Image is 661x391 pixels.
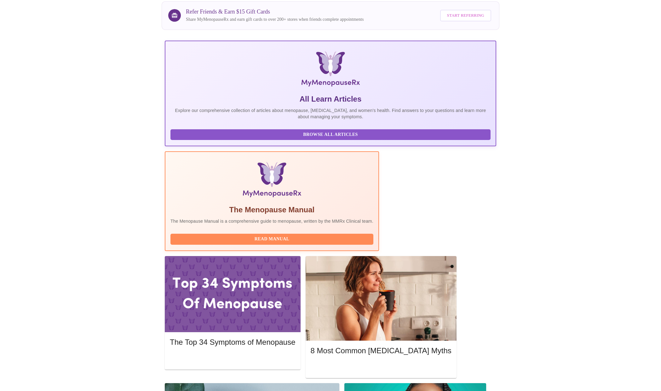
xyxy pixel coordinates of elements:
[311,346,451,356] h5: 8 Most Common [MEDICAL_DATA] Myths
[170,236,375,241] a: Read Manual
[170,218,373,224] p: The Menopause Manual is a comprehensive guide to menopause, written by the MMRx Clinical team.
[440,10,491,21] button: Start Referring
[311,364,453,369] a: Read More
[170,131,492,137] a: Browse All Articles
[317,363,445,371] span: Read More
[170,94,491,104] h5: All Learn Articles
[170,205,373,215] h5: The Menopause Manual
[170,234,373,245] button: Read Manual
[170,355,297,360] a: Read More
[311,362,451,373] button: Read More
[220,51,441,89] img: MyMenopauseRx Logo
[170,353,295,364] button: Read More
[170,107,491,120] p: Explore our comprehensive collection of articles about menopause, [MEDICAL_DATA], and women's hea...
[177,235,367,243] span: Read Manual
[170,129,491,140] button: Browse All Articles
[203,162,341,200] img: Menopause Manual
[439,7,493,25] a: Start Referring
[447,12,484,19] span: Start Referring
[186,16,364,23] p: Share MyMenopauseRx and earn gift cards to over 200+ stores when friends complete appointments
[176,355,289,362] span: Read More
[177,131,484,139] span: Browse All Articles
[186,8,364,15] h3: Refer Friends & Earn $15 Gift Cards
[170,337,295,347] h5: The Top 34 Symptoms of Menopause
